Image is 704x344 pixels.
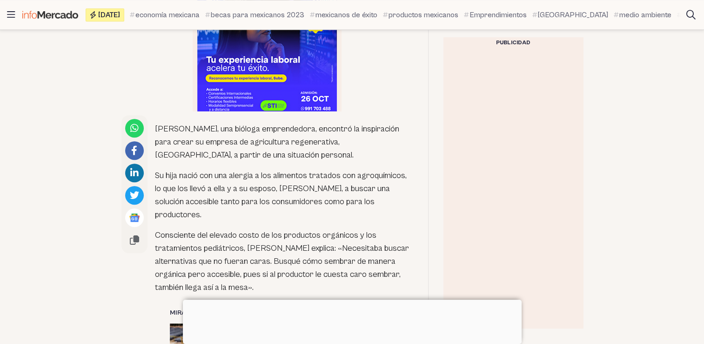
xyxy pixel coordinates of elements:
a: mexicanos de éxito [310,9,377,21]
iframe: Advertisement [183,300,522,342]
a: productos mexicanos [383,9,458,21]
p: [PERSON_NAME], una bióloga emprendedora, encontró la inspiración para crear su empresa de agricul... [155,123,413,162]
span: mexicanos de éxito [315,9,377,21]
img: Google News logo [129,212,140,223]
div: Publicidad [443,37,583,48]
a: medio ambiente [614,9,671,21]
a: becas para mexicanos 2023 [205,9,304,21]
div: Mira también: [170,308,398,317]
span: medio ambiente [619,9,671,21]
span: Emprendimientos [469,9,527,21]
span: economía mexicana [135,9,200,21]
span: [DATE] [98,11,120,19]
p: Consciente del elevado costo de los productos orgánicos y los tratamientos pediátricos, [PERSON_N... [155,229,413,294]
span: [GEOGRAPHIC_DATA] [538,9,608,21]
a: Emprendimientos [464,9,527,21]
a: [GEOGRAPHIC_DATA] [532,9,608,21]
iframe: Advertisement [443,48,583,328]
span: becas para mexicanos 2023 [211,9,304,21]
span: productos mexicanos [389,9,458,21]
p: Su hija nació con una alergia a los alimentos tratados con agroquímicos, lo que los llevó a ella ... [155,169,413,221]
img: Infomercado México logo [22,11,78,19]
a: economía mexicana [130,9,200,21]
